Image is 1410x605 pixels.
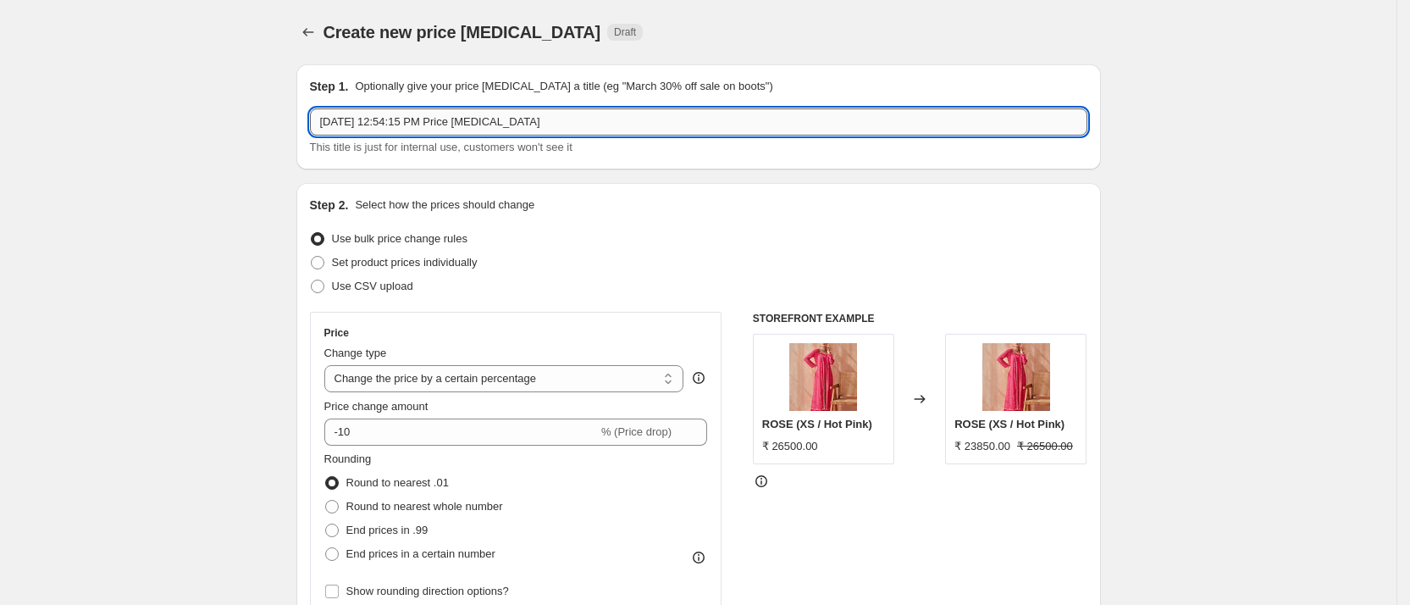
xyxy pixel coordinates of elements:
span: Round to nearest .01 [346,476,449,489]
span: Price change amount [324,400,429,413]
span: Draft [614,25,636,39]
span: Round to nearest whole number [346,500,503,513]
h3: Price [324,326,349,340]
span: Rounding [324,452,372,465]
span: Use bulk price change rules [332,232,467,245]
span: Show rounding direction options? [346,585,509,597]
div: ₹ 23850.00 [954,438,1010,455]
h2: Step 1. [310,78,349,95]
p: Optionally give your price [MEDICAL_DATA] a title (eg "March 30% off sale on boots") [355,78,772,95]
span: This title is just for internal use, customers won't see it [310,141,572,153]
span: % (Price drop) [601,425,672,438]
input: 30% off holiday sale [310,108,1087,136]
span: Change type [324,347,387,359]
img: 3_fb00aaf8-0f45-4998-b7cb-bd9e280f2401_80x.jpg [789,343,857,411]
img: 3_fb00aaf8-0f45-4998-b7cb-bd9e280f2401_80x.jpg [982,343,1050,411]
div: help [690,369,707,386]
h2: Step 2. [310,197,349,214]
strike: ₹ 26500.00 [1017,438,1073,455]
span: End prices in a certain number [346,547,495,560]
span: Create new price [MEDICAL_DATA] [323,23,601,42]
h6: STOREFRONT EXAMPLE [753,312,1087,325]
span: ROSE (XS / Hot Pink) [954,418,1064,430]
span: Use CSV upload [332,280,413,292]
span: ROSE (XS / Hot Pink) [762,418,872,430]
p: Select how the prices should change [355,197,534,214]
div: ₹ 26500.00 [762,438,818,455]
button: Price change jobs [296,20,320,44]
span: End prices in .99 [346,524,429,536]
input: -15 [324,419,598,446]
span: Set product prices individually [332,256,478,269]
